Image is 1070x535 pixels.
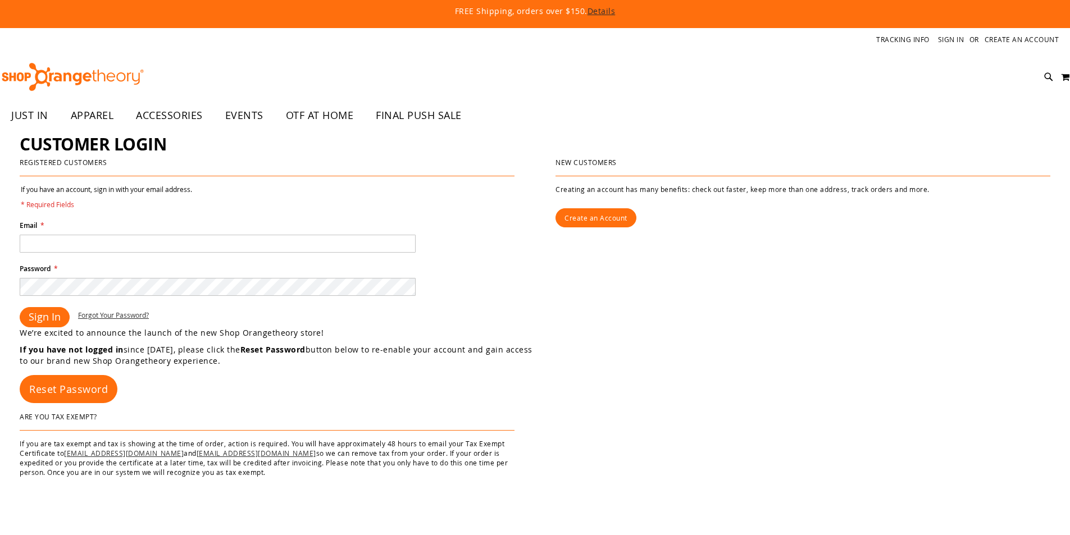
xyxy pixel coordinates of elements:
a: Reset Password [20,375,117,403]
a: FINAL PUSH SALE [365,103,473,129]
a: EVENTS [214,103,275,129]
span: FINAL PUSH SALE [376,103,462,128]
span: EVENTS [225,103,263,128]
span: APPAREL [71,103,114,128]
a: [EMAIL_ADDRESS][DOMAIN_NAME] [197,449,316,458]
a: ACCESSORIES [125,103,214,129]
p: Creating an account has many benefits: check out faster, keep more than one address, track orders... [556,185,1050,194]
p: If you are tax exempt and tax is showing at the time of order, action is required. You will have ... [20,439,514,478]
p: since [DATE], please click the button below to re-enable your account and gain access to our bran... [20,344,535,367]
p: FREE Shipping, orders over $150. [198,6,872,17]
span: Sign In [29,310,61,323]
span: Reset Password [29,382,108,396]
strong: If you have not logged in [20,344,124,355]
span: Create an Account [564,213,627,222]
a: Tracking Info [876,35,930,44]
strong: Registered Customers [20,158,107,167]
strong: Reset Password [240,344,306,355]
span: Customer Login [20,132,166,156]
button: Sign In [20,307,70,327]
strong: New Customers [556,158,617,167]
span: OTF AT HOME [286,103,354,128]
span: Password [20,264,51,273]
p: We’re excited to announce the launch of the new Shop Orangetheory store! [20,327,535,339]
a: Sign In [938,35,964,44]
legend: If you have an account, sign in with your email address. [20,185,193,209]
span: ACCESSORIES [136,103,203,128]
span: Email [20,221,37,230]
span: * Required Fields [21,200,192,209]
a: Forgot Your Password? [78,310,149,320]
a: Create an Account [985,35,1059,44]
span: JUST IN [11,103,48,128]
a: OTF AT HOME [275,103,365,129]
a: Create an Account [556,208,636,227]
a: APPAREL [60,103,125,129]
a: [EMAIL_ADDRESS][DOMAIN_NAME] [64,449,184,458]
a: Details [588,6,616,16]
strong: Are You Tax Exempt? [20,412,97,421]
